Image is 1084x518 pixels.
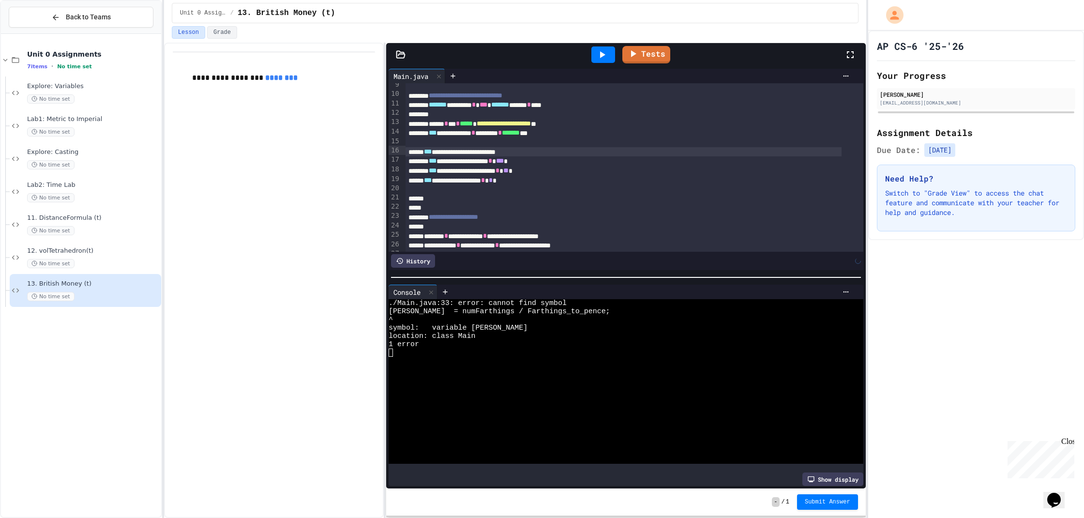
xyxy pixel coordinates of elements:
span: Due Date: [877,144,920,156]
span: 1 error [389,340,419,349]
span: 13. British Money (t) [238,7,335,19]
span: No time set [27,226,75,235]
span: No time set [27,94,75,104]
div: Console [389,287,425,297]
span: Explore: Casting [27,148,159,156]
span: Lab1: Metric to Imperial [27,115,159,123]
span: No time set [27,259,75,268]
div: Main.java [389,69,445,83]
div: [EMAIL_ADDRESS][DOMAIN_NAME] [880,99,1072,107]
span: No time set [57,63,92,70]
span: Explore: Variables [27,82,159,91]
div: [PERSON_NAME] [880,90,1072,99]
div: 9 [389,80,401,89]
div: 13 [389,117,401,127]
div: 16 [389,146,401,155]
div: 22 [389,202,401,211]
div: 14 [389,127,401,137]
h2: Your Progress [877,69,1075,82]
h3: Need Help? [885,173,1067,184]
button: Lesson [172,26,205,39]
div: 12 [389,108,401,117]
a: Tests [622,46,670,63]
h2: Assignment Details [877,126,1075,139]
h1: AP CS-6 '25-'26 [877,39,964,53]
span: ./Main.java:33: error: cannot find symbol [389,299,567,307]
span: / [782,498,785,506]
div: Console [389,285,437,299]
button: Grade [207,26,237,39]
div: 25 [389,230,401,240]
span: No time set [27,193,75,202]
div: 21 [389,193,401,202]
span: 13. British Money (t) [27,280,159,288]
div: Show display [802,472,863,486]
span: No time set [27,292,75,301]
div: 18 [389,165,401,174]
span: [PERSON_NAME] = numFarthings / Farthings_to_pence; [389,307,610,316]
span: 11. DistanceFormula (t) [27,214,159,222]
button: Submit Answer [797,494,858,510]
div: 27 [389,249,401,259]
span: location: class Main [389,332,475,340]
div: 15 [389,137,401,146]
div: Main.java [389,71,433,81]
span: No time set [27,160,75,169]
span: • [51,62,53,70]
span: symbol: variable [PERSON_NAME] [389,324,527,332]
div: 24 [389,221,401,230]
div: 23 [389,211,401,221]
div: 10 [389,89,401,99]
div: My Account [876,4,906,26]
div: 20 [389,183,401,193]
span: - [772,497,779,507]
span: No time set [27,127,75,137]
button: Back to Teams [9,7,153,28]
div: History [391,254,435,268]
span: / [230,9,234,17]
div: Chat with us now!Close [4,4,67,61]
iframe: chat widget [1043,479,1074,508]
div: 17 [389,155,401,165]
iframe: chat widget [1004,437,1074,478]
span: 1 [786,498,789,506]
span: Unit 0 Assignments [180,9,226,17]
span: ^ [389,316,393,324]
div: 19 [389,174,401,184]
div: 26 [389,240,401,249]
span: Back to Teams [66,12,111,22]
span: Unit 0 Assignments [27,50,159,59]
span: [DATE] [924,143,955,157]
span: 12. volTetrahedron(t) [27,247,159,255]
p: Switch to "Grade View" to access the chat feature and communicate with your teacher for help and ... [885,188,1067,217]
div: 11 [389,99,401,108]
span: Lab2: Time Lab [27,181,159,189]
span: Submit Answer [805,498,850,506]
span: 7 items [27,63,47,70]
